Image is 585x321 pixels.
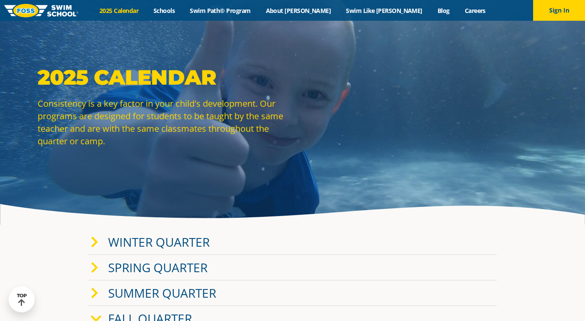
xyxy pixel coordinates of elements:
[4,4,78,17] img: FOSS Swim School Logo
[146,6,182,15] a: Schools
[457,6,493,15] a: Careers
[430,6,457,15] a: Blog
[258,6,339,15] a: About [PERSON_NAME]
[339,6,430,15] a: Swim Like [PERSON_NAME]
[182,6,258,15] a: Swim Path® Program
[108,234,210,250] a: Winter Quarter
[108,259,208,276] a: Spring Quarter
[108,285,216,301] a: Summer Quarter
[38,97,288,147] p: Consistency is a key factor in your child's development. Our programs are designed for students t...
[92,6,146,15] a: 2025 Calendar
[38,65,216,90] strong: 2025 Calendar
[17,293,27,306] div: TOP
